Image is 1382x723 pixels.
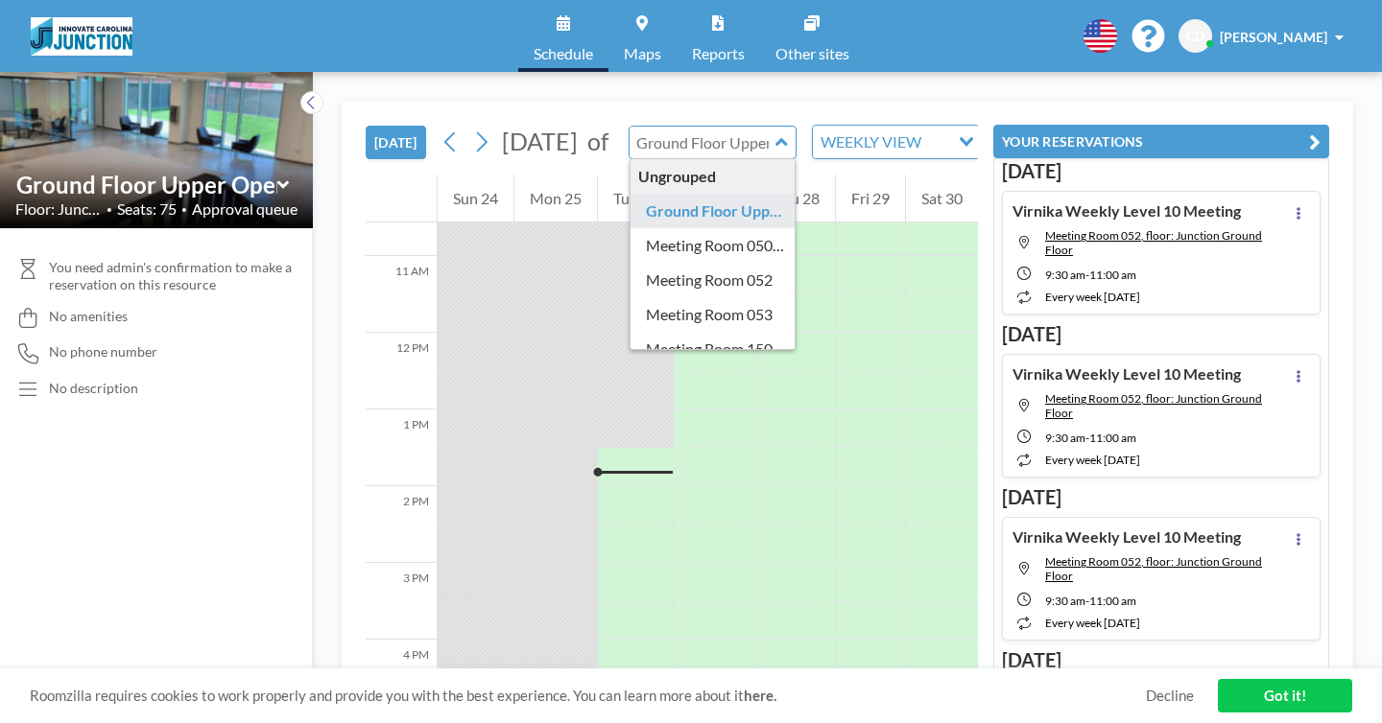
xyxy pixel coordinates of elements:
a: Decline [1146,687,1194,705]
div: Ungrouped [631,159,795,194]
span: • [107,203,112,216]
span: Seats: 75 [117,199,177,219]
span: 9:30 AM [1045,268,1085,282]
span: Schedule [534,46,593,61]
span: of [587,127,608,156]
h3: [DATE] [1002,159,1321,183]
span: 9:30 AM [1045,431,1085,445]
h4: Virnika Weekly Level 10 Meeting [1013,364,1241,384]
h3: [DATE] [1002,322,1321,346]
div: Meeting Room 053 [631,297,795,332]
h4: Virnika Weekly Level 10 Meeting [1013,527,1241,547]
span: Other sites [775,46,849,61]
span: Maps [624,46,661,61]
div: 4 PM [366,640,437,716]
button: YOUR RESERVATIONS [993,125,1329,158]
img: organization-logo [31,17,132,56]
button: [DATE] [366,126,426,159]
div: 2 PM [366,486,437,563]
a: here. [744,687,776,704]
div: Mon 25 [514,175,597,222]
div: Tue 26 [598,175,673,222]
span: [PERSON_NAME] [1220,29,1327,45]
input: Ground Floor Upper Open Area [630,127,776,158]
span: Meeting Room 052, floor: Junction Ground Floor [1045,391,1262,420]
input: Ground Floor Upper Open Area [16,171,277,198]
span: 11:00 AM [1089,594,1136,608]
div: Fri 29 [836,175,905,222]
span: - [1085,431,1089,445]
div: Meeting Room 150 [631,332,795,366]
span: every week [DATE] [1045,290,1140,304]
span: [DATE] [502,127,578,155]
a: Got it! [1218,679,1352,712]
span: 9:30 AM [1045,594,1085,608]
span: every week [DATE] [1045,453,1140,467]
span: 11:00 AM [1089,268,1136,282]
span: WEEKLY VIEW [817,129,925,154]
span: Meeting Room 052, floor: Junction Ground Floor [1045,554,1262,583]
span: Reports [692,46,745,61]
span: No amenities [49,308,128,325]
h3: [DATE] [1002,485,1321,509]
span: Meeting Room 052, floor: Junction Ground Floor [1045,228,1262,257]
div: 11 AM [366,256,437,333]
div: No description [49,380,138,397]
span: • [181,203,187,216]
div: Meeting Room 052 [631,263,795,297]
span: You need admin's confirmation to make a reservation on this resource [49,259,298,292]
div: 3 PM [366,563,437,640]
div: Search for option [813,126,979,158]
div: Meeting Room 050/051 [631,228,795,263]
div: Ground Floor Upper Open Area [631,194,795,228]
h4: Virnika Weekly Level 10 Meeting [1013,201,1241,221]
span: Approval queue [192,199,298,219]
div: Thu 28 [758,175,835,222]
div: 12 PM [366,333,437,409]
input: Search for option [927,129,947,154]
div: Sun 24 [438,175,513,222]
div: Sat 30 [906,175,978,222]
span: CD [1186,28,1204,45]
span: - [1085,268,1089,282]
span: every week [DATE] [1045,616,1140,630]
span: Roomzilla requires cookies to work properly and provide you with the best experience. You can lea... [30,687,1146,705]
span: No phone number [49,343,157,361]
span: 11:00 AM [1089,431,1136,445]
span: - [1085,594,1089,608]
h3: [DATE] [1002,648,1321,672]
div: 1 PM [366,409,437,486]
span: Floor: Junction ... [15,199,102,219]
